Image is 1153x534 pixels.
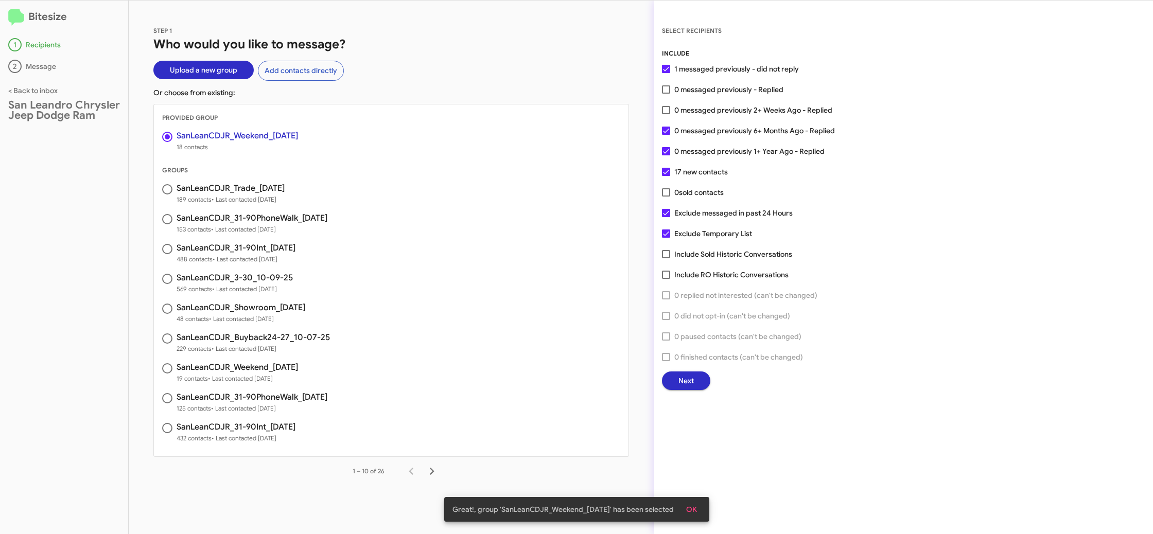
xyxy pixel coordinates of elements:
[678,500,705,519] button: OK
[8,60,22,73] div: 2
[177,132,298,140] h3: SanLeanCDJR_Weekend_[DATE]
[211,225,276,233] span: • Last contacted [DATE]
[422,461,442,482] button: Next page
[674,310,790,322] span: 0 did not opt-in (can't be changed)
[177,184,285,192] h3: SanLeanCDJR_Trade_[DATE]
[8,38,120,51] div: Recipients
[674,63,799,75] span: 1 messaged previously - did not reply
[177,373,298,384] span: 19 contacts
[8,100,120,120] div: San Leandro Chrysler Jeep Dodge Ram
[674,186,724,199] span: 0
[8,38,22,51] div: 1
[674,207,793,219] span: Exclude messaged in past 24 Hours
[177,314,305,324] span: 48 contacts
[674,145,825,157] span: 0 messaged previously 1+ Year Ago - Replied
[177,142,298,152] span: 18 contacts
[177,393,327,401] h3: SanLeanCDJR_31-90PhoneWalk_[DATE]
[177,344,330,354] span: 229 contacts
[153,27,172,34] span: STEP 1
[674,166,728,178] span: 17 new contacts
[674,330,801,343] span: 0 paused contacts (can't be changed)
[678,371,694,390] span: Next
[154,113,628,123] div: PROVIDED GROUP
[211,404,276,412] span: • Last contacted [DATE]
[212,345,276,352] span: • Last contacted [DATE]
[401,461,422,482] button: Previous page
[153,61,254,79] button: Upload a new group
[674,289,817,301] span: 0 replied not interested (can't be changed)
[674,269,789,281] span: Include RO Historic Conversations
[679,188,724,197] span: sold contacts
[177,194,285,205] span: 189 contacts
[177,254,295,264] span: 488 contacts
[212,434,276,442] span: • Last contacted [DATE]
[177,224,327,235] span: 153 contacts
[258,61,344,81] button: Add contacts directly
[177,214,327,222] h3: SanLeanCDJR_31-90PhoneWalk_[DATE]
[153,36,629,52] h1: Who would you like to message?
[177,363,298,371] h3: SanLeanCDJR_Weekend_[DATE]
[8,60,120,73] div: Message
[170,61,237,79] span: Upload a new group
[452,504,674,514] span: Great!, group 'SanLeanCDJR_Weekend_[DATE]' has been selected
[8,9,24,26] img: logo-minimal.svg
[674,351,803,363] span: 0 finished contacts (can't be changed)
[208,375,273,382] span: • Last contacted [DATE]
[8,86,58,95] a: < Back to inbox
[209,315,274,323] span: • Last contacted [DATE]
[213,255,277,263] span: • Last contacted [DATE]
[662,48,1145,59] div: INCLUDE
[662,371,710,390] button: Next
[674,248,792,260] span: Include Sold Historic Conversations
[154,165,628,175] div: GROUPS
[353,466,385,476] div: 1 – 10 of 26
[153,87,629,98] p: Or choose from existing:
[212,285,277,293] span: • Last contacted [DATE]
[177,433,295,443] span: 432 contacts
[674,227,752,240] span: Exclude Temporary List
[674,104,832,116] span: 0 messaged previously 2+ Weeks Ago - Replied
[177,403,327,414] span: 125 contacts
[212,195,276,203] span: • Last contacted [DATE]
[177,423,295,431] h3: SanLeanCDJR_31-90Int_[DATE]
[662,27,722,34] span: SELECT RECIPIENTS
[177,284,293,294] span: 569 contacts
[674,83,783,96] span: 0 messaged previously - Replied
[177,274,293,282] h3: SanLeanCDJR_3-30_10-09-25
[177,244,295,252] h3: SanLeanCDJR_31-90Int_[DATE]
[177,333,330,342] h3: SanLeanCDJR_Buyback24-27_10-07-25
[177,304,305,312] h3: SanLeanCDJR_Showroom_[DATE]
[674,124,835,137] span: 0 messaged previously 6+ Months Ago - Replied
[8,9,120,26] h2: Bitesize
[686,500,697,519] span: OK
